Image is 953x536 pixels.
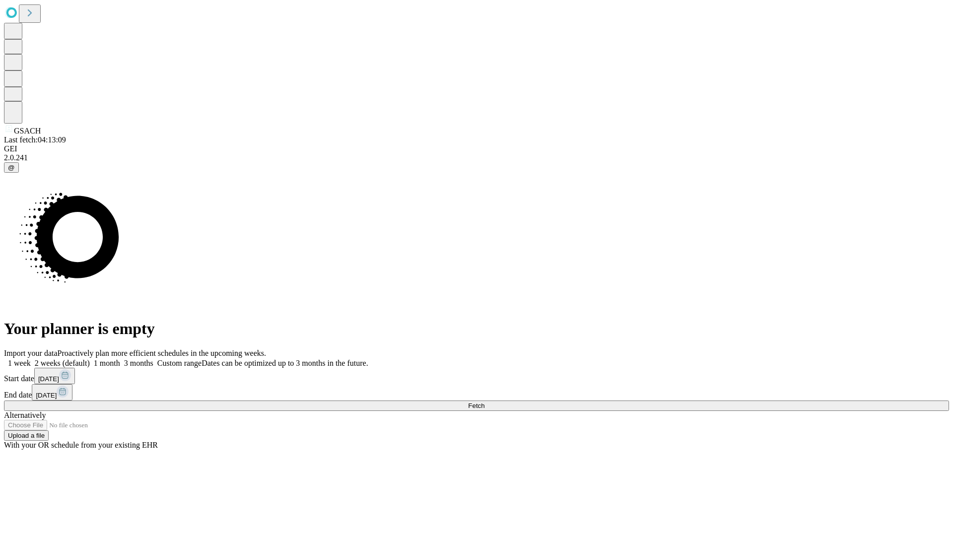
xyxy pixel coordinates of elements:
[32,384,72,401] button: [DATE]
[4,368,949,384] div: Start date
[14,127,41,135] span: GSACH
[4,135,66,144] span: Last fetch: 04:13:09
[4,384,949,401] div: End date
[58,349,266,357] span: Proactively plan more efficient schedules in the upcoming weeks.
[36,392,57,399] span: [DATE]
[38,375,59,383] span: [DATE]
[8,164,15,171] span: @
[4,320,949,338] h1: Your planner is empty
[34,368,75,384] button: [DATE]
[124,359,153,367] span: 3 months
[8,359,31,367] span: 1 week
[4,411,46,419] span: Alternatively
[4,441,158,449] span: With your OR schedule from your existing EHR
[4,430,49,441] button: Upload a file
[157,359,202,367] span: Custom range
[35,359,90,367] span: 2 weeks (default)
[4,401,949,411] button: Fetch
[4,349,58,357] span: Import your data
[94,359,120,367] span: 1 month
[468,402,484,409] span: Fetch
[4,144,949,153] div: GEI
[4,162,19,173] button: @
[202,359,368,367] span: Dates can be optimized up to 3 months in the future.
[4,153,949,162] div: 2.0.241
